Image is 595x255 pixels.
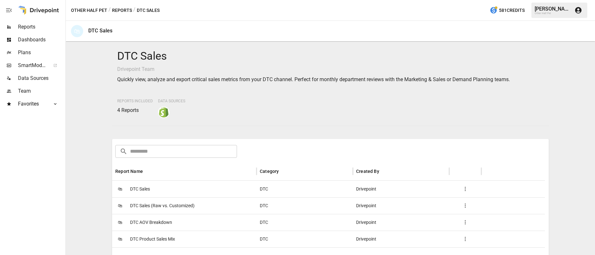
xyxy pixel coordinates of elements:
[159,107,169,117] img: shopify
[353,197,449,214] div: Drivepoint
[18,36,64,44] span: Dashboards
[115,169,143,174] div: Report Name
[133,6,136,14] div: /
[353,231,449,247] div: Drivepoint
[130,214,172,231] span: DTC AOV Breakdown
[117,76,544,83] p: Quickly view, analyze and export critical sales metrics from your DTC channel. Perfect for monthl...
[499,6,525,14] span: 581 Credits
[115,217,125,227] span: 🛍
[487,4,527,16] button: 581Credits
[109,6,111,14] div: /
[18,23,64,31] span: Reports
[88,28,112,34] div: DTC Sales
[18,62,46,69] span: SmartModel
[356,169,379,174] div: Created By
[144,167,153,176] button: Sort
[18,87,64,95] span: Team
[117,106,153,114] p: 4 Reports
[257,181,353,197] div: DTC
[115,234,125,244] span: 🛍
[115,201,125,210] span: 🛍
[279,167,288,176] button: Sort
[117,49,544,63] h4: DTC Sales
[353,214,449,231] div: Drivepoint
[112,6,132,14] button: Reports
[257,214,353,231] div: DTC
[71,25,83,37] div: 🛍
[257,197,353,214] div: DTC
[18,100,46,108] span: Favorites
[257,231,353,247] div: DTC
[158,99,185,103] span: Data Sources
[260,169,279,174] div: Category
[130,231,175,247] span: DTC Product Sales Mix
[117,99,153,103] span: Reports Included
[380,167,389,176] button: Sort
[71,6,107,14] button: Other Half Pet
[117,65,544,73] p: Drivepoint Team
[130,198,195,214] span: DTC Sales (Raw vs. Customized)
[353,181,449,197] div: Drivepoint
[115,184,125,194] span: 🛍
[535,12,571,15] div: Other Half Pet
[46,61,50,69] span: ™
[535,6,571,12] div: [PERSON_NAME]
[18,74,64,82] span: Data Sources
[130,181,150,197] span: DTC Sales
[18,49,64,56] span: Plans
